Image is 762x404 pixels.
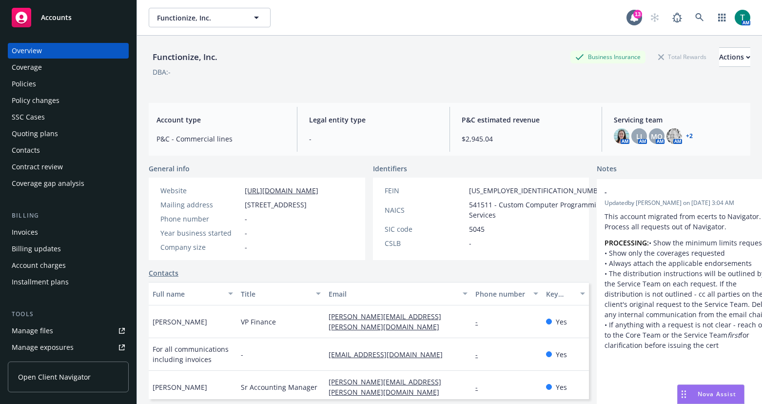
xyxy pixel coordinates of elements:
[160,214,241,224] div: Phone number
[462,115,590,125] span: P&C estimated revenue
[12,224,38,240] div: Invoices
[245,186,318,195] a: [URL][DOMAIN_NAME]
[12,176,84,191] div: Coverage gap analysis
[605,187,749,197] span: -
[160,185,241,196] div: Website
[385,205,465,215] div: NAICS
[8,211,129,221] div: Billing
[8,241,129,257] a: Billing updates
[149,268,178,278] a: Contacts
[462,134,590,144] span: $2,945.04
[329,289,457,299] div: Email
[160,228,241,238] div: Year business started
[157,13,241,23] span: Functionize, Inc.
[12,126,58,141] div: Quoting plans
[41,14,72,21] span: Accounts
[666,128,682,144] img: photo
[241,289,311,299] div: Title
[12,323,53,339] div: Manage files
[8,258,129,273] a: Account charges
[12,93,59,108] div: Policy changes
[556,317,567,327] span: Yes
[556,349,567,360] span: Yes
[12,43,42,59] div: Overview
[8,159,129,175] a: Contract review
[149,163,190,174] span: General info
[678,385,690,404] div: Drag to move
[542,282,589,305] button: Key contact
[8,109,129,125] a: SSC Cases
[385,224,465,234] div: SIC code
[149,51,221,63] div: Functionize, Inc.
[156,134,285,144] span: P&C - Commercial lines
[667,8,687,27] a: Report a Bug
[8,142,129,158] a: Contacts
[570,51,645,63] div: Business Insurance
[153,344,233,364] span: For all communications including invoices
[719,48,750,66] div: Actions
[475,317,486,326] a: -
[12,142,40,158] div: Contacts
[8,224,129,240] a: Invoices
[546,289,574,299] div: Key contact
[8,274,129,290] a: Installment plans
[309,115,438,125] span: Legal entity type
[8,93,129,108] a: Policy changes
[12,76,36,92] div: Policies
[677,384,744,404] button: Nova Assist
[241,317,276,327] span: VP Finance
[636,131,642,141] span: LI
[237,282,325,305] button: Title
[8,176,129,191] a: Coverage gap analysis
[712,8,732,27] a: Switch app
[8,4,129,31] a: Accounts
[633,10,642,19] div: 13
[18,372,91,382] span: Open Client Navigator
[8,43,129,59] a: Overview
[245,242,247,252] span: -
[153,382,207,392] span: [PERSON_NAME]
[735,10,750,25] img: photo
[653,51,711,63] div: Total Rewards
[12,241,61,257] div: Billing updates
[329,377,447,397] a: [PERSON_NAME][EMAIL_ADDRESS][PERSON_NAME][DOMAIN_NAME]
[719,47,750,67] button: Actions
[245,228,247,238] span: -
[698,390,736,398] span: Nova Assist
[12,258,66,273] div: Account charges
[469,185,608,196] span: [US_EMPLOYER_IDENTIFICATION_NUMBER]
[149,8,271,27] button: Functionize, Inc.
[12,159,63,175] div: Contract review
[475,289,527,299] div: Phone number
[325,282,471,305] button: Email
[385,238,465,248] div: CSLB
[645,8,664,27] a: Start snowing
[651,131,663,141] span: MQ
[8,309,129,319] div: Tools
[727,330,740,340] em: first
[373,163,407,174] span: Identifiers
[556,382,567,392] span: Yes
[469,200,608,220] span: 541511 - Custom Computer Programming Services
[605,238,649,247] strong: PROCESSING:
[475,350,486,359] a: -
[8,126,129,141] a: Quoting plans
[471,282,542,305] button: Phone number
[8,340,129,355] a: Manage exposures
[475,383,486,392] a: -
[614,115,742,125] span: Servicing team
[245,214,247,224] span: -
[8,76,129,92] a: Policies
[12,60,42,75] div: Coverage
[614,128,629,144] img: photo
[153,289,222,299] div: Full name
[309,134,438,144] span: -
[153,67,171,77] div: DBA: -
[8,60,129,75] a: Coverage
[149,282,237,305] button: Full name
[329,312,447,331] a: [PERSON_NAME][EMAIL_ADDRESS][PERSON_NAME][DOMAIN_NAME]
[329,350,450,359] a: [EMAIL_ADDRESS][DOMAIN_NAME]
[469,238,471,248] span: -
[385,185,465,196] div: FEIN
